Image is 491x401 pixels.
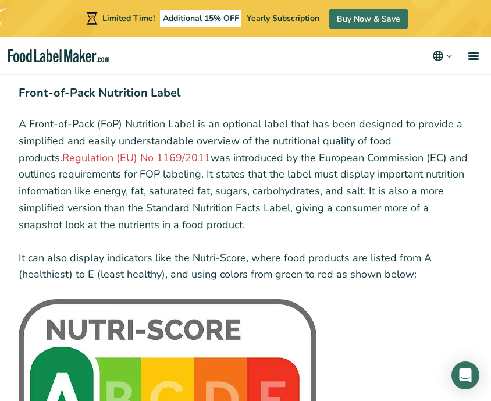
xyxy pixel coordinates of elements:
[451,361,479,389] div: Open Intercom Messenger
[19,116,472,233] p: A Front-of-Pack (FoP) Nutrition Label is an optional label that has been designed to provide a si...
[160,10,242,27] span: Additional 15% OFF
[247,13,319,24] span: Yearly Subscription
[19,250,472,283] p: It can also display indicators like the Nutri-Score, where food products are listed from A (healt...
[19,85,180,101] strong: Front-of-Pack Nutrition Label
[62,151,211,165] a: Regulation (EU) No 1169/2011
[329,9,408,29] a: Buy Now & Save
[102,13,155,24] span: Limited Time!
[431,49,454,63] button: Change language
[454,37,491,74] a: menu
[8,49,109,63] a: Food Label Maker homepage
